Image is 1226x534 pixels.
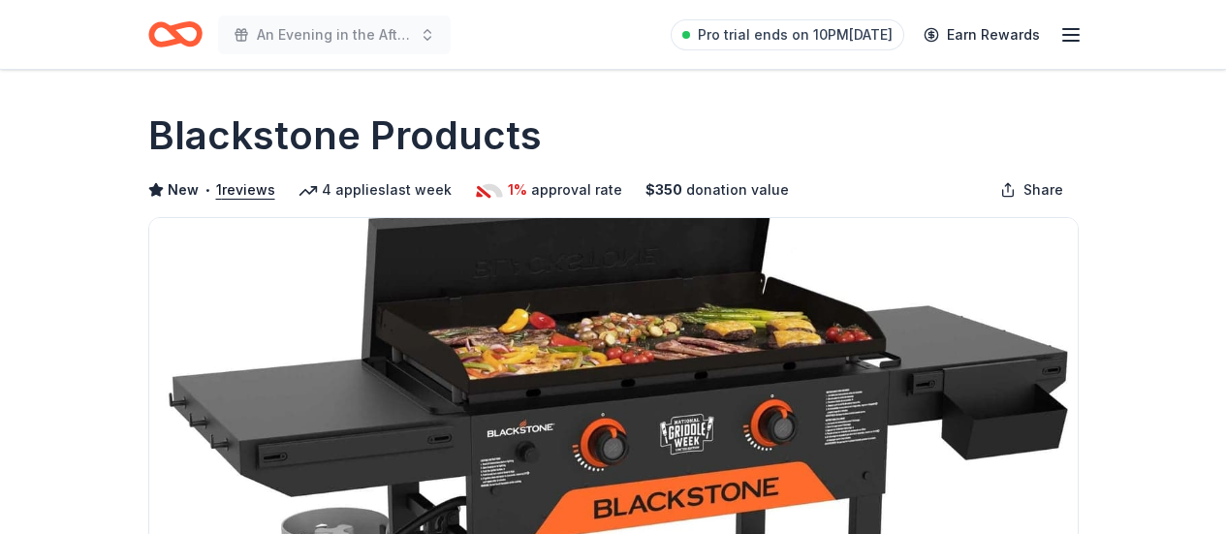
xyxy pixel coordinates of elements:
div: 4 applies last week [299,178,452,202]
span: • [204,182,210,198]
span: Share [1023,178,1063,202]
a: Earn Rewards [912,17,1052,52]
button: An Evening in the Afterglow-Fall Gala [218,16,451,54]
span: 1% [508,178,527,202]
span: $ 350 [645,178,682,202]
span: donation value [686,178,789,202]
span: approval rate [531,178,622,202]
button: 1reviews [216,178,275,202]
a: Pro trial ends on 10PM[DATE] [671,19,904,50]
button: Share [985,171,1079,209]
span: New [168,178,199,202]
h1: Blackstone Products [148,109,542,163]
span: Pro trial ends on 10PM[DATE] [698,23,893,47]
span: An Evening in the Afterglow-Fall Gala [257,23,412,47]
a: Home [148,12,203,57]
